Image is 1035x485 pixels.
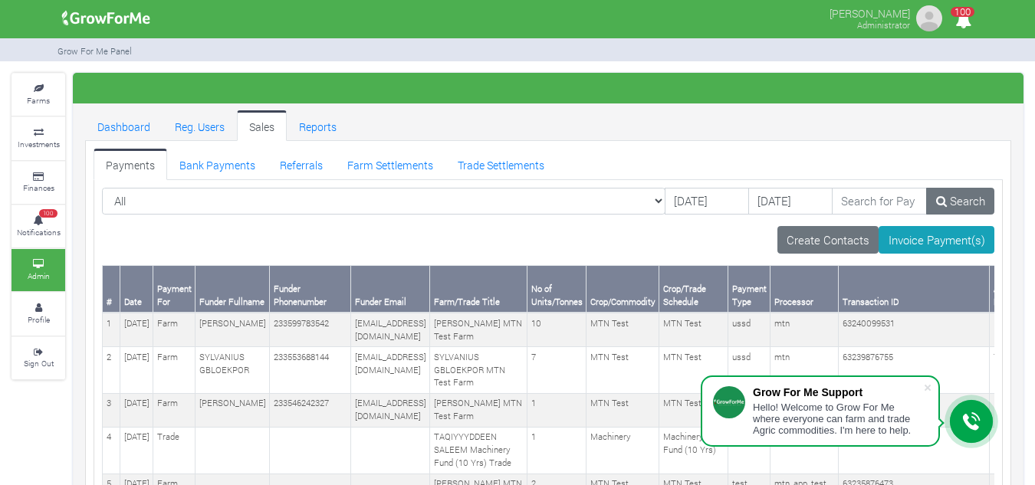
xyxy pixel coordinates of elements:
span: 100 [951,7,974,17]
td: 3 [103,393,120,427]
th: No of Units/Tonnes [527,266,586,313]
td: Farm [153,313,195,346]
a: Reg. Users [163,110,237,141]
a: Sales [237,110,287,141]
a: Profile [11,293,65,335]
td: [DATE] [120,313,153,346]
td: TAQIYYYDDEEN SALEEM Machinery Fund (10 Yrs) Trade [430,427,527,474]
td: 233546242327 [270,393,351,427]
td: [EMAIL_ADDRESS][DOMAIN_NAME] [351,347,430,394]
td: [EMAIL_ADDRESS][DOMAIN_NAME] [351,393,430,427]
td: [PERSON_NAME] MTN Test Farm [430,313,527,346]
td: 7 [527,347,586,394]
td: [DATE] [120,427,153,474]
img: growforme image [914,3,945,34]
td: Farm [153,347,195,394]
th: Payment For [153,266,195,313]
p: [PERSON_NAME] [830,3,910,21]
td: 7.00 [990,347,1030,394]
td: [PERSON_NAME] [195,393,270,427]
td: ussd [728,313,770,346]
small: Farms [27,95,50,106]
td: [PERSON_NAME] [195,313,270,346]
th: Funder Email [351,266,430,313]
small: Notifications [17,227,61,238]
td: 1 [527,393,586,427]
th: Crop/Commodity [586,266,659,313]
td: Farm [153,393,195,427]
input: Search for Payments [832,188,928,215]
td: SYLVANIUS GBLOEKPOR [195,347,270,394]
th: Amount Paid [990,266,1030,313]
td: [DATE] [120,347,153,394]
td: [PERSON_NAME] MTN Test Farm [430,393,527,427]
small: Sign Out [24,358,54,369]
small: Investments [18,139,60,149]
th: Funder Phonenumber [270,266,351,313]
td: mtn [770,313,839,346]
td: Machinery Fund (10 Yrs) [659,427,728,474]
td: SYLVANIUS GBLOEKPOR MTN Test Farm [430,347,527,394]
a: 100 [948,15,978,29]
td: Trade [153,427,195,474]
a: Trade Settlements [445,149,557,179]
a: Farm Settlements [335,149,445,179]
a: Farms [11,74,65,116]
a: 100 Notifications [11,205,65,247]
a: Create Contacts [777,226,879,254]
th: # [103,266,120,313]
td: MTN Test [659,393,728,427]
td: 4 [103,427,120,474]
td: mtn [770,347,839,394]
a: Referrals [268,149,335,179]
td: 63239876755 [839,347,990,394]
th: Date [120,266,153,313]
td: MTN Test [586,393,659,427]
th: Payment Type [728,266,770,313]
th: Transaction ID [839,266,990,313]
td: [EMAIL_ADDRESS][DOMAIN_NAME] [351,313,430,346]
a: Payments [94,149,167,179]
td: 2 [103,347,120,394]
td: Machinery [586,427,659,474]
td: 63237212633 [839,427,990,474]
td: 1 [103,313,120,346]
img: growforme image [57,3,156,34]
td: MTN Test [659,313,728,346]
th: Funder Fullname [195,266,270,313]
td: 10.00 [990,313,1030,346]
input: DD/MM/YYYY [665,188,749,215]
small: Finances [23,182,54,193]
a: Bank Payments [167,149,268,179]
th: Processor [770,266,839,313]
td: ussd [728,347,770,394]
a: Investments [11,117,65,159]
a: Search [926,188,994,215]
td: 63240099531 [839,313,990,346]
small: Profile [28,314,50,325]
small: Administrator [857,19,910,31]
td: 233553688144 [270,347,351,394]
td: 233599783542 [270,313,351,346]
small: Admin [28,270,50,281]
a: Admin [11,249,65,291]
td: MTN Test [586,313,659,346]
td: MTN Test [659,347,728,394]
th: Crop/Trade Schedule [659,266,728,313]
small: Grow For Me Panel [58,45,132,57]
input: DD/MM/YYYY [748,188,833,215]
td: 1.00 [990,393,1030,427]
div: Hello! Welcome to Grow For Me where everyone can farm and trade Agric commodities. I'm here to help. [753,401,923,436]
a: Finances [11,162,65,204]
span: 100 [39,209,58,218]
td: MTN Test [586,347,659,394]
th: Farm/Trade Title [430,266,527,313]
i: Notifications [948,3,978,38]
td: 10 [527,313,586,346]
td: test [728,427,770,474]
a: Sign Out [11,337,65,379]
a: Invoice Payment(s) [879,226,994,254]
td: [DATE] [120,393,153,427]
a: Reports [287,110,349,141]
td: mtn_app_test [770,427,839,474]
